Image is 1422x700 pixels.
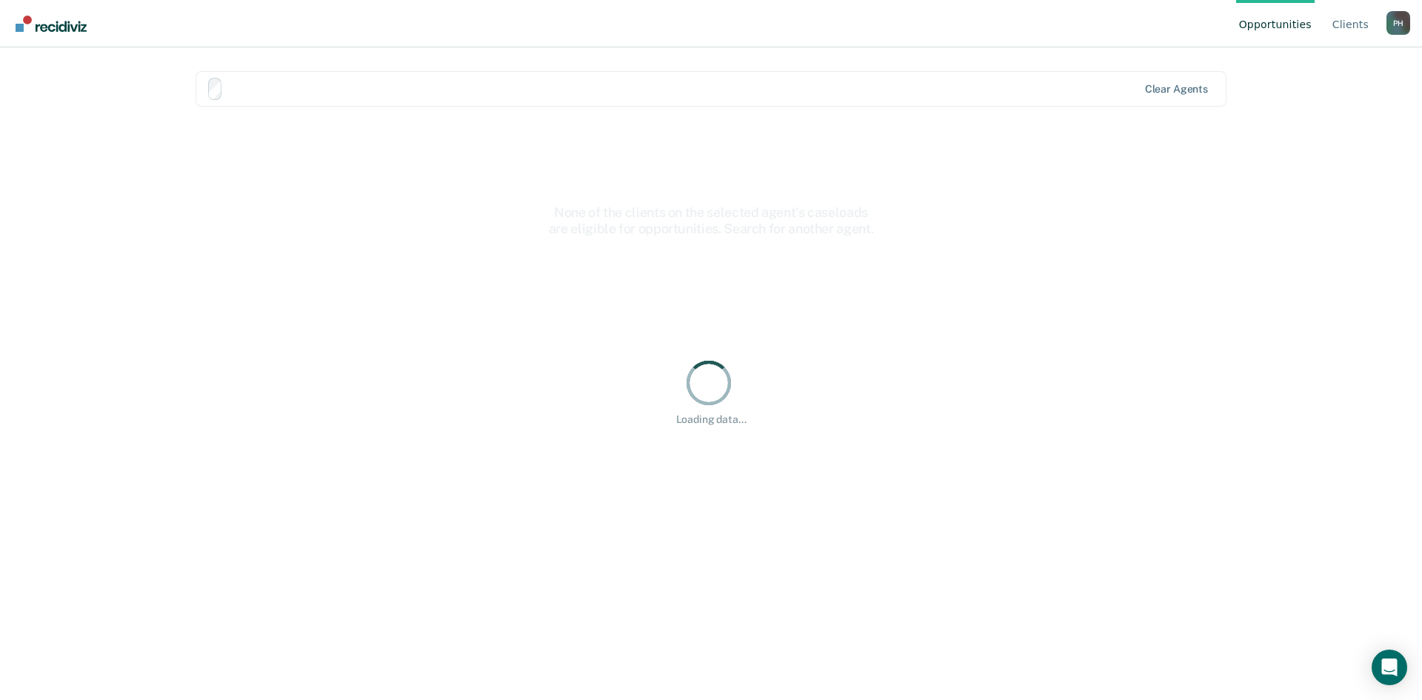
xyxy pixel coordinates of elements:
[16,16,87,32] img: Recidiviz
[1145,83,1208,96] div: Clear agents
[1386,11,1410,35] div: P H
[1372,650,1407,685] div: Open Intercom Messenger
[676,413,747,426] div: Loading data...
[1386,11,1410,35] button: Profile dropdown button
